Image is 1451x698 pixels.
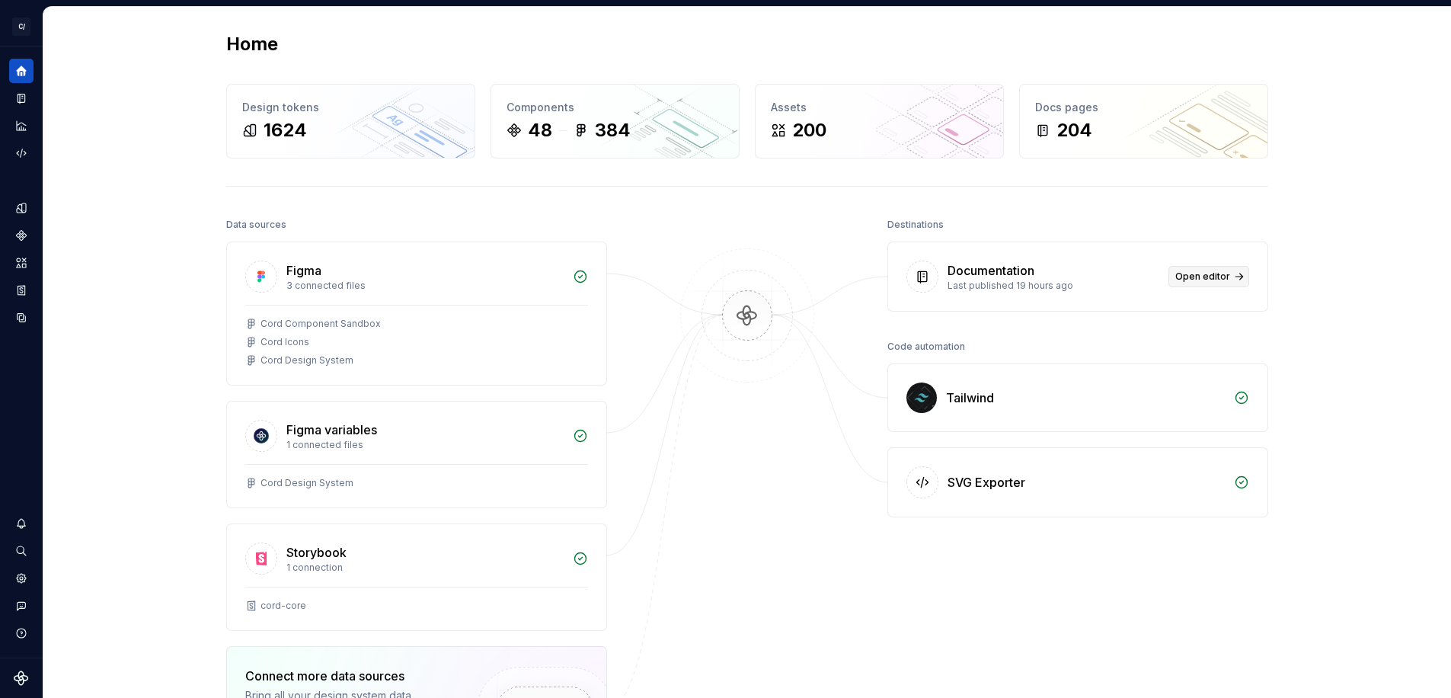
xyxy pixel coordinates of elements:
a: Documentation [9,86,34,110]
div: 204 [1056,118,1092,142]
button: Contact support [9,594,34,618]
div: Tailwind [946,389,994,407]
a: Figma3 connected filesCord Component SandboxCord IconsCord Design System [226,242,607,386]
div: Cord Component Sandbox [260,318,381,330]
div: Assets [771,100,988,115]
a: Design tokens [9,196,34,220]
div: Cord Design System [260,354,353,367]
div: Destinations [887,214,944,235]
div: 1 connection [286,562,564,574]
div: Docs pages [1035,100,1252,115]
div: 3 connected files [286,280,564,292]
div: C/ [12,18,30,36]
div: Design tokens [242,100,459,115]
div: SVG Exporter [948,473,1025,491]
div: Figma [286,261,321,280]
div: 200 [792,118,826,142]
button: Notifications [9,511,34,536]
div: Components [507,100,724,115]
button: C/ [3,10,40,43]
a: Components [9,223,34,248]
a: Data sources [9,306,34,330]
div: 384 [595,118,631,142]
a: Figma variables1 connected filesCord Design System [226,401,607,508]
div: Documentation [948,261,1034,280]
div: Figma variables [286,421,377,439]
div: 1624 [264,118,307,142]
a: Components48384 [491,84,740,158]
a: Assets [9,251,34,275]
a: Design tokens1624 [226,84,475,158]
div: Cord Design System [260,477,353,489]
div: Cord Icons [260,336,309,348]
div: Code automation [887,336,965,357]
a: Storybook1 connectioncord-core [226,523,607,631]
svg: Supernova Logo [14,671,29,686]
span: Open editor [1175,271,1230,283]
a: Docs pages204 [1019,84,1268,158]
a: Open editor [1168,266,1249,287]
a: Assets200 [755,84,1004,158]
div: 1 connected files [286,439,564,451]
h2: Home [226,32,278,56]
button: Search ⌘K [9,539,34,563]
div: 48 [528,118,552,142]
a: Storybook stories [9,278,34,303]
a: Home [9,59,34,83]
a: Code automation [9,141,34,165]
div: Storybook [286,543,347,562]
div: Data sources [226,214,286,235]
a: Settings [9,566,34,591]
div: Last published 19 hours ago [948,280,1159,292]
a: Analytics [9,114,34,138]
div: Connect more data sources [245,667,451,685]
div: cord-core [260,600,306,612]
